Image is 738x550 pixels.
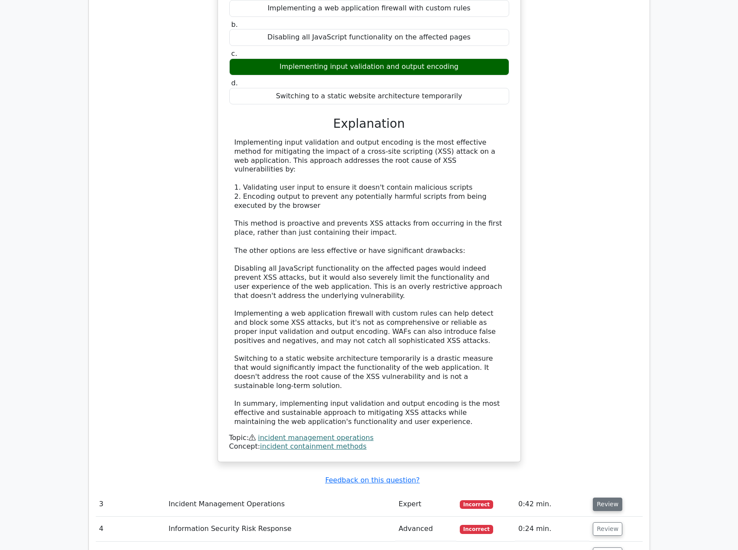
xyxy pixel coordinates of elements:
[593,498,622,511] button: Review
[96,517,165,541] td: 4
[229,29,509,46] div: Disabling all JavaScript functionality on the affected pages
[165,492,395,517] td: Incident Management Operations
[593,522,622,536] button: Review
[229,58,509,75] div: Implementing input validation and output encoding
[515,492,589,517] td: 0:42 min.
[229,434,509,443] div: Topic:
[229,442,509,451] div: Concept:
[231,49,237,58] span: c.
[460,500,493,509] span: Incorrect
[260,442,367,450] a: incident containment methods
[229,88,509,105] div: Switching to a static website architecture temporarily
[515,517,589,541] td: 0:24 min.
[234,116,504,131] h3: Explanation
[325,476,419,484] a: Feedback on this question?
[395,517,456,541] td: Advanced
[96,492,165,517] td: 3
[165,517,395,541] td: Information Security Risk Response
[460,525,493,534] span: Incorrect
[231,20,238,29] span: b.
[395,492,456,517] td: Expert
[258,434,374,442] a: incident management operations
[234,138,504,427] div: Implementing input validation and output encoding is the most effective method for mitigating the...
[231,79,238,87] span: d.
